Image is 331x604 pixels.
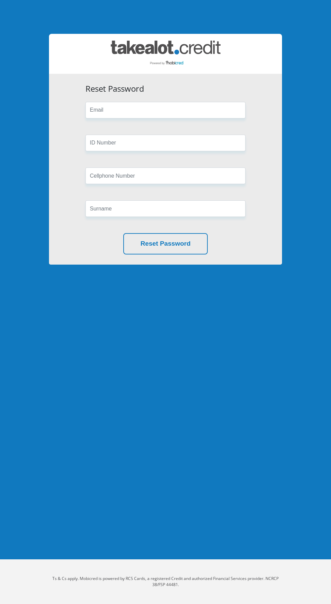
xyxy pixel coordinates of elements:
[111,41,221,67] img: takealot_credit logo
[85,135,246,151] input: ID Number
[123,233,208,254] button: Reset Password
[85,200,246,217] input: Surname
[85,102,246,118] input: Email
[49,576,282,588] p: Ts & Cs apply. Mobicred is powered by RCS Cards, a registered Credit and authorized Financial Ser...
[85,167,246,184] input: Cellphone Number
[85,84,246,94] h3: Reset Password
